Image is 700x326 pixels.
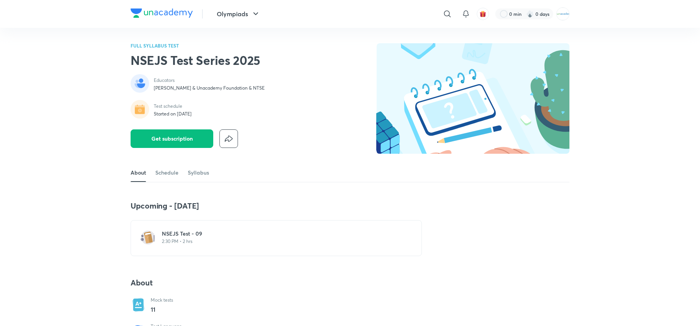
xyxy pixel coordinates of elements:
[131,201,422,211] h4: Upcoming - [DATE]
[212,6,265,22] button: Olympiads
[154,77,265,83] p: Educators
[155,163,178,182] a: Schedule
[131,8,193,18] img: Company Logo
[477,8,489,20] button: avatar
[131,278,422,288] h4: About
[479,10,486,17] img: avatar
[154,111,192,117] p: Started on [DATE]
[131,8,193,20] a: Company Logo
[140,230,156,245] img: test
[154,103,192,109] p: Test schedule
[131,129,213,148] button: Get subscription
[162,238,400,244] p: 2:30 PM • 2 hrs
[162,230,400,238] h6: NSEJS Test - 09
[131,163,146,182] a: About
[526,10,534,18] img: streak
[188,163,209,182] a: Syllabus
[151,297,173,303] p: Mock tests
[151,305,173,314] p: 11
[151,135,193,143] span: Get subscription
[154,85,265,91] p: [PERSON_NAME] & Unacademy Foundation & NTSE
[131,43,265,48] p: FULL SYLLABUS TEST
[556,7,569,20] img: MOHAMMED SHOAIB
[131,53,265,68] h2: NSEJS Test Series 2025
